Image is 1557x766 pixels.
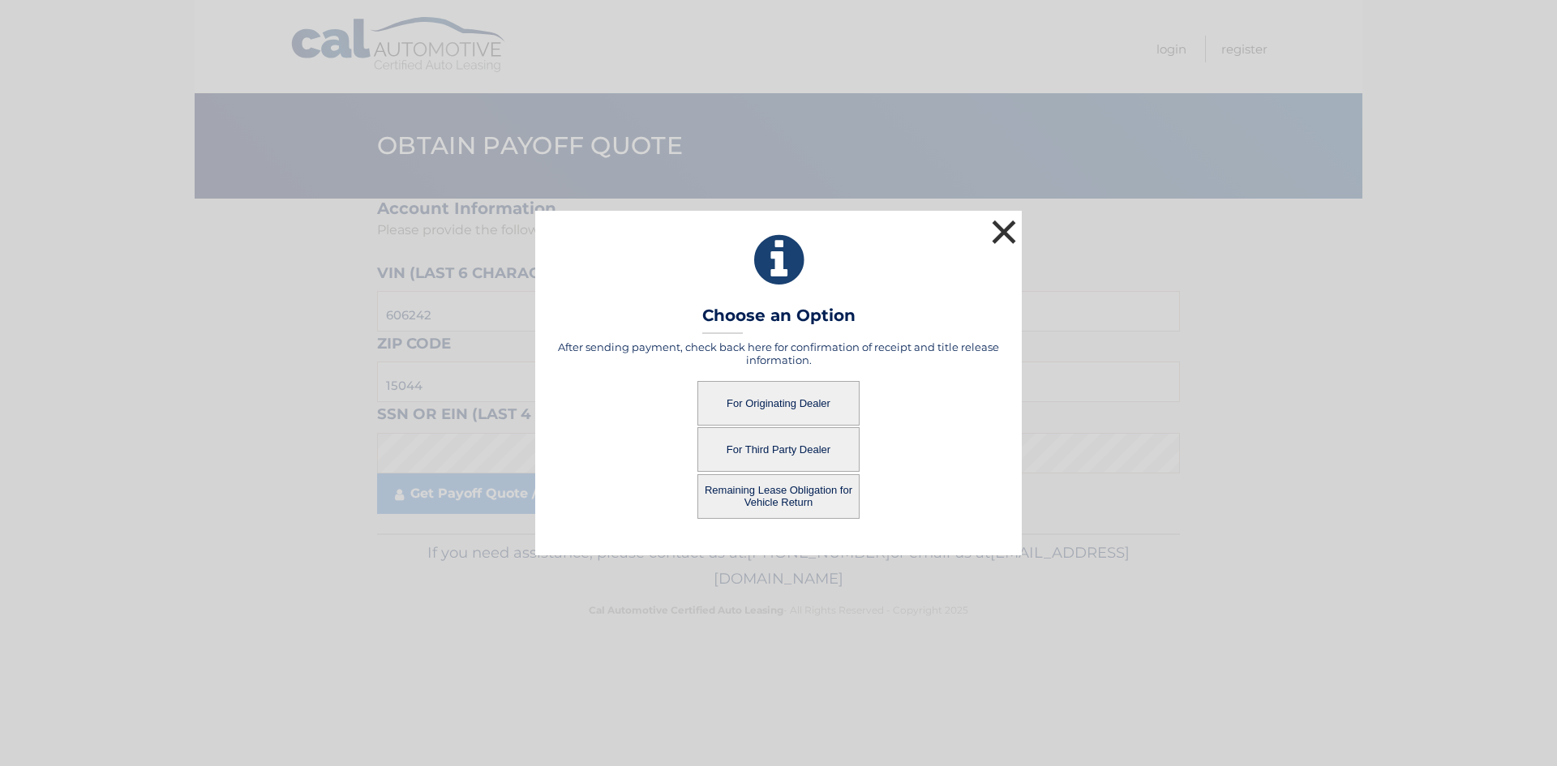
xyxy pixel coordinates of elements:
button: For Originating Dealer [697,381,860,426]
h5: After sending payment, check back here for confirmation of receipt and title release information. [555,340,1002,366]
button: Remaining Lease Obligation for Vehicle Return [697,474,860,519]
button: × [988,216,1020,248]
h3: Choose an Option [702,306,856,334]
button: For Third Party Dealer [697,427,860,472]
